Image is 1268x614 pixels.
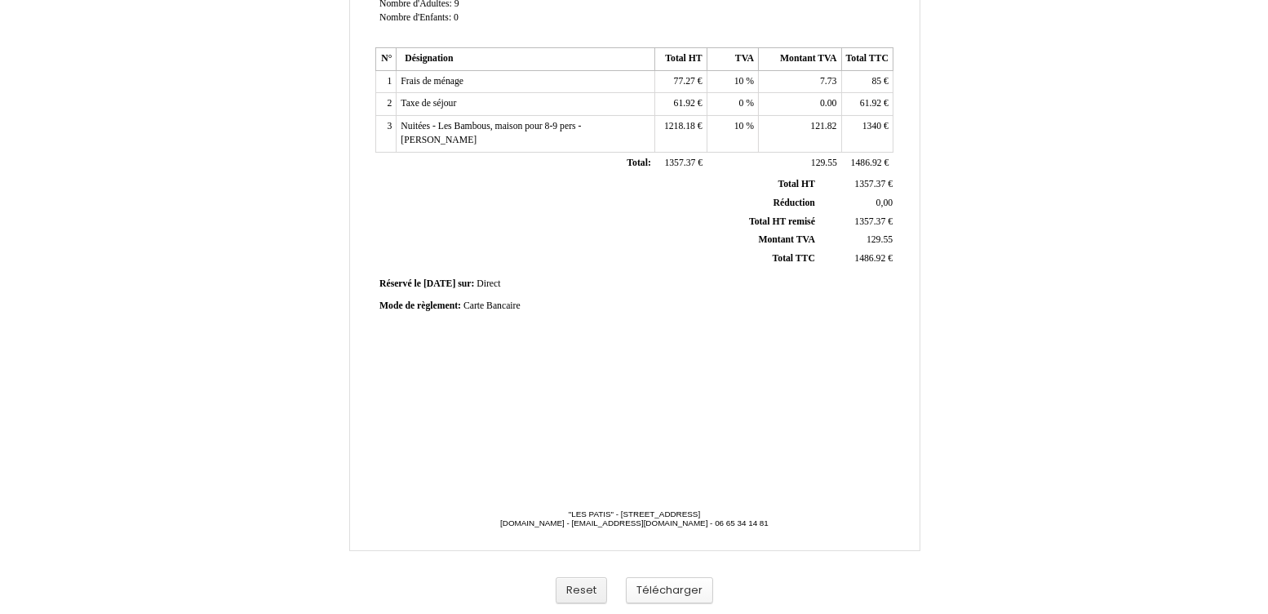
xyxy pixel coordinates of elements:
td: % [707,116,758,152]
td: % [707,93,758,116]
span: Taxe de séjour [401,98,456,109]
span: 121.82 [810,121,836,131]
span: 1486.92 [854,253,885,264]
span: Réservé le [379,278,421,289]
span: 61.92 [674,98,695,109]
td: € [818,212,896,231]
span: 0.00 [820,98,836,109]
td: 1 [376,70,397,93]
span: 1357.37 [854,179,885,189]
td: € [841,70,893,93]
span: 0,00 [876,198,893,208]
span: Total HT [778,179,815,189]
span: Total HT remisé [749,216,815,227]
span: 0 [739,98,744,109]
span: Mode de règlement: [379,300,461,311]
td: € [655,116,707,152]
span: 1218.18 [664,121,695,131]
span: Montant TVA [759,234,815,245]
span: Total: [627,158,650,168]
td: € [655,70,707,93]
td: € [655,152,707,175]
span: [DOMAIN_NAME] - [EMAIL_ADDRESS][DOMAIN_NAME] - 06 65 34 14 81 [500,518,769,527]
span: 1357.37 [854,216,885,227]
th: N° [376,48,397,71]
span: 61.92 [860,98,881,109]
th: Total TTC [841,48,893,71]
span: 77.27 [674,76,695,87]
span: Frais de ménage [401,76,463,87]
th: TVA [707,48,758,71]
td: 3 [376,116,397,152]
td: € [818,176,896,194]
span: Nombre d'Enfants: [379,12,451,23]
th: Total HT [655,48,707,71]
td: % [707,70,758,93]
span: Réduction [774,198,815,208]
span: 1340 [862,121,881,131]
span: 129.55 [867,234,893,245]
td: € [841,93,893,116]
td: € [841,116,893,152]
span: [DATE] [423,278,455,289]
th: Désignation [397,48,655,71]
span: Nuitées - Les Bambous, maison pour 8-9 pers - [PERSON_NAME] [401,121,581,145]
span: Direct [477,278,500,289]
td: € [655,93,707,116]
td: € [818,250,896,269]
td: € [841,152,893,175]
span: 7.73 [820,76,836,87]
span: 10 [734,121,744,131]
td: 2 [376,93,397,116]
span: "LES PATIS" - [STREET_ADDRESS] [569,509,700,518]
span: 1486.92 [851,158,882,168]
span: 1357.37 [664,158,695,168]
span: 10 [734,76,744,87]
span: 129.55 [811,158,837,168]
span: sur: [458,278,474,289]
button: Reset [556,577,607,604]
span: Total TTC [773,253,815,264]
th: Montant TVA [759,48,841,71]
span: Carte Bancaire [463,300,521,311]
span: 85 [871,76,881,87]
button: Télécharger [626,577,713,604]
span: 0 [454,12,459,23]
